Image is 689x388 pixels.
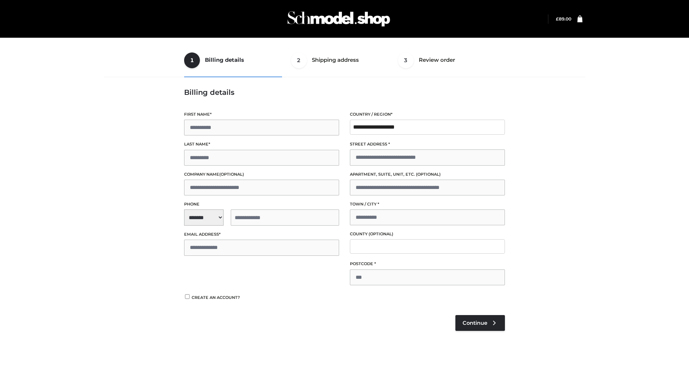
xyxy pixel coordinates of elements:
[556,16,571,22] bdi: 89.00
[369,231,393,236] span: (optional)
[350,231,505,237] label: County
[416,172,441,177] span: (optional)
[184,141,339,148] label: Last name
[350,111,505,118] label: Country / Region
[350,201,505,208] label: Town / City
[463,320,487,326] span: Continue
[350,171,505,178] label: Apartment, suite, unit, etc.
[184,201,339,208] label: Phone
[184,231,339,238] label: Email address
[219,172,244,177] span: (optional)
[455,315,505,331] a: Continue
[350,141,505,148] label: Street address
[556,16,571,22] a: £89.00
[184,111,339,118] label: First name
[184,171,339,178] label: Company name
[192,295,240,300] span: Create an account?
[285,5,393,33] img: Schmodel Admin 964
[556,16,559,22] span: £
[184,294,191,299] input: Create an account?
[184,88,505,97] h3: Billing details
[350,260,505,267] label: Postcode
